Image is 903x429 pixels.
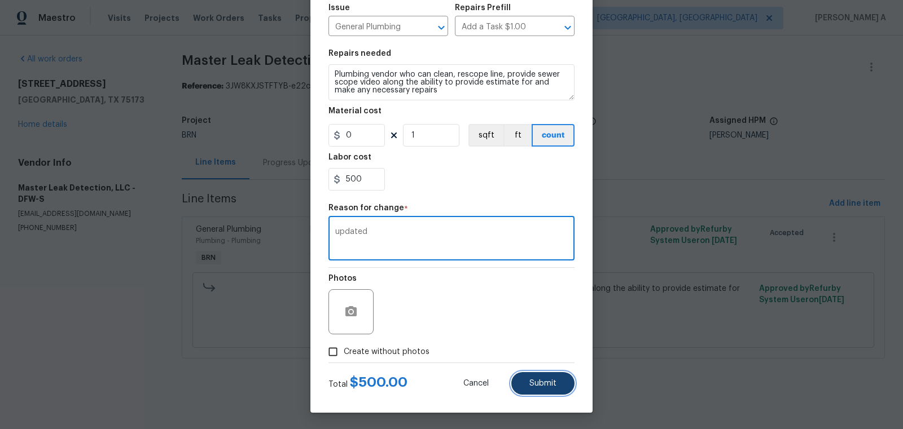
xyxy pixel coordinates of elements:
h5: Photos [328,275,357,282]
button: Open [433,20,449,36]
span: Create without photos [344,346,429,358]
button: ft [503,124,532,147]
span: Cancel [463,379,489,388]
span: $ 500.00 [350,375,407,389]
button: Submit [511,372,575,395]
h5: Repairs Prefill [455,4,511,12]
h5: Material cost [328,107,382,115]
button: sqft [468,124,503,147]
span: Submit [529,379,556,388]
div: Total [328,377,407,390]
h5: Reason for change [328,204,404,212]
h5: Issue [328,4,350,12]
h5: Labor cost [328,153,371,161]
button: count [532,124,575,147]
textarea: updated [335,228,568,251]
textarea: Plumbing vendor who can clean, rescope line, provide sewer scope video along the ability to provi... [328,64,575,100]
button: Cancel [445,372,507,395]
button: Open [560,20,576,36]
h5: Repairs needed [328,50,391,58]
